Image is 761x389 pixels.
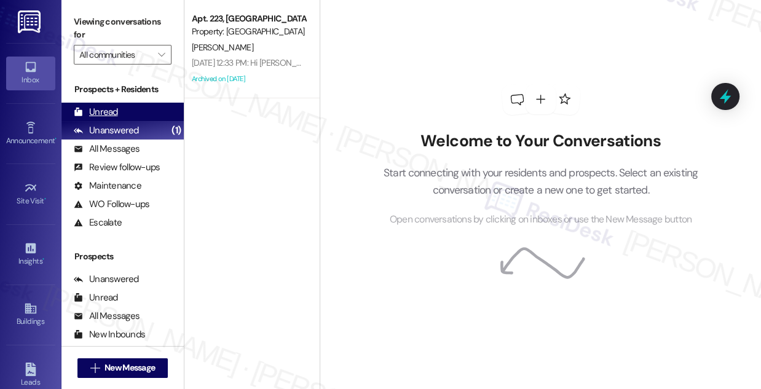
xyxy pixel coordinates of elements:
div: Property: [GEOGRAPHIC_DATA] [192,25,306,38]
a: Site Visit • [6,178,55,211]
div: Unanswered [74,124,139,137]
p: Start connecting with your residents and prospects. Select an existing conversation or create a n... [365,164,717,199]
div: New Inbounds [74,328,145,341]
a: Inbox [6,57,55,90]
h2: Welcome to Your Conversations [365,132,717,151]
div: Unread [74,106,118,119]
div: Escalate [74,216,122,229]
span: [PERSON_NAME] [192,42,253,53]
label: Viewing conversations for [74,12,172,45]
div: Archived on [DATE] [191,71,307,87]
div: (1) [168,121,184,140]
div: WO Follow-ups [74,198,149,211]
a: Buildings [6,298,55,331]
span: • [55,135,57,143]
div: Apt. 223, [GEOGRAPHIC_DATA] [192,12,306,25]
div: All Messages [74,310,140,323]
div: Review follow-ups [74,161,160,174]
div: Unanswered [74,273,139,286]
i:  [90,363,100,373]
span: • [44,195,46,203]
div: Prospects [61,250,184,263]
input: All communities [79,45,152,65]
div: Unread [74,291,118,304]
span: New Message [104,361,155,374]
div: All Messages [74,143,140,155]
button: New Message [77,358,168,378]
span: Open conversations by clicking on inboxes or use the New Message button [390,212,692,227]
img: ResiDesk Logo [18,10,43,33]
div: Prospects + Residents [61,83,184,96]
div: Maintenance [74,179,141,192]
a: Insights • [6,238,55,271]
span: • [42,255,44,264]
i:  [158,50,165,60]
